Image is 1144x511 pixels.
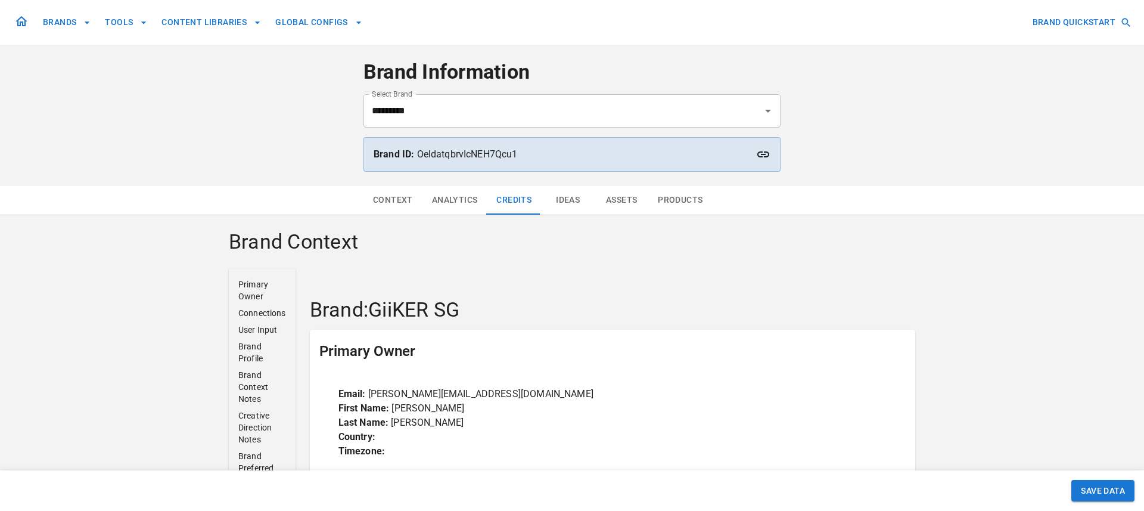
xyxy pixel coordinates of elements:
[238,307,286,319] p: Connections
[1028,11,1134,33] button: BRAND QUICKSTART
[363,60,781,85] h4: Brand Information
[374,148,414,160] strong: Brand ID:
[338,417,389,428] strong: Last Name:
[595,186,648,215] button: Assets
[310,298,915,323] h4: Brand: GiiKER SG
[374,147,770,162] p: OeldatqbrvIcNEH7Qcu1
[38,11,95,33] button: BRANDS
[363,186,422,215] button: Context
[310,330,915,373] div: Primary Owner
[338,388,366,399] strong: Email:
[157,11,266,33] button: CONTENT LIBRARIES
[338,431,375,442] strong: Country:
[319,342,415,361] h5: Primary Owner
[760,103,776,119] button: Open
[100,11,152,33] button: TOOLS
[271,11,367,33] button: GLOBAL CONFIGS
[238,324,286,336] p: User Input
[422,186,487,215] button: Analytics
[372,89,412,99] label: Select Brand
[238,369,286,405] p: Brand Context Notes
[338,416,887,430] p: [PERSON_NAME]
[338,401,887,416] p: [PERSON_NAME]
[541,186,595,215] button: Ideas
[238,450,286,486] p: Brand Preferred Products
[229,230,915,255] h4: Brand Context
[338,387,887,401] p: [PERSON_NAME][EMAIL_ADDRESS][DOMAIN_NAME]
[238,340,286,364] p: Brand Profile
[1071,480,1134,502] button: SAVE DATA
[338,445,385,457] strong: Timezone:
[238,278,286,302] p: Primary Owner
[648,186,712,215] button: Products
[238,410,286,445] p: Creative Direction Notes
[338,402,390,414] strong: First Name:
[487,186,541,215] button: Credits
